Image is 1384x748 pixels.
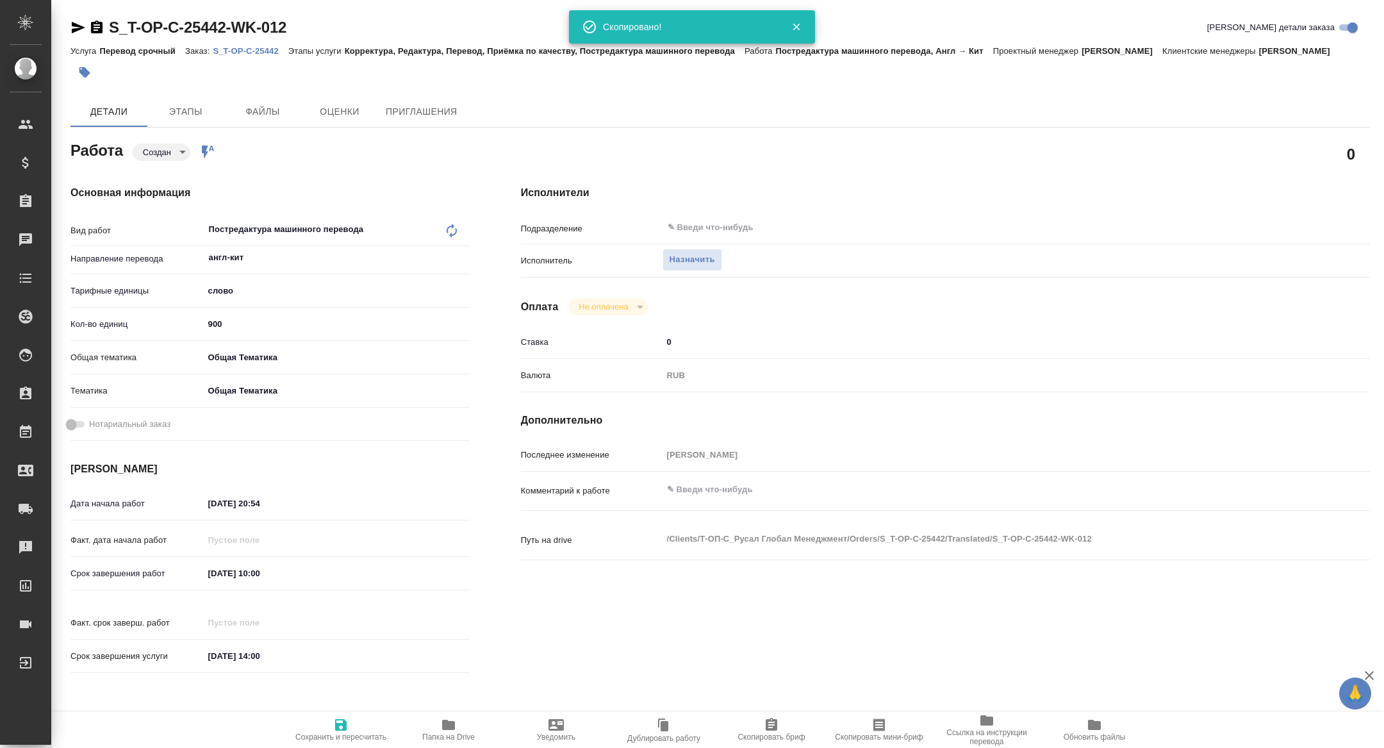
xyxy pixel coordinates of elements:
[70,185,470,201] h4: Основная информация
[422,733,475,742] span: Папка на Drive
[309,104,370,120] span: Оценки
[345,46,745,56] p: Корректура, Редактура, Перевод, Приёмка по качеству, Постредактура машинного перевода
[70,617,204,629] p: Факт. срок заверш. работ
[78,104,140,120] span: Детали
[666,220,1253,235] input: ✎ Введи что-нибудь
[1041,712,1148,748] button: Обновить файлы
[663,528,1299,550] textarea: /Clients/Т-ОП-С_Русал Глобал Менеджмент/Orders/S_T-OP-C-25442/Translated/S_T-OP-C-25442-WK-012
[204,380,470,402] div: Общая Тематика
[395,712,502,748] button: Папка на Drive
[568,298,647,315] div: Создан
[204,564,316,583] input: ✎ Введи что-нибудь
[835,733,923,742] span: Скопировать мини-бриф
[70,650,204,663] p: Срок завершения услуги
[521,299,559,315] h4: Оплата
[89,20,104,35] button: Скопировать ссылку
[204,347,470,369] div: Общая Тематика
[1344,680,1366,707] span: 🙏
[663,333,1299,351] input: ✎ Введи что-нибудь
[670,253,715,267] span: Назначить
[70,224,204,237] p: Вид работ
[185,46,213,56] p: Заказ:
[99,46,185,56] p: Перевод срочный
[1207,21,1335,34] span: [PERSON_NAME] детали заказа
[825,712,933,748] button: Скопировать мини-бриф
[204,613,316,632] input: Пустое поле
[521,336,663,349] p: Ставка
[204,531,316,549] input: Пустое поле
[1292,226,1295,229] button: Open
[70,385,204,397] p: Тематика
[521,369,663,382] p: Валюта
[70,46,99,56] p: Услуга
[213,46,288,56] p: S_T-OP-C-25442
[133,144,190,161] div: Создан
[70,318,204,331] p: Кол-во единиц
[70,461,470,477] h4: [PERSON_NAME]
[737,733,805,742] span: Скопировать бриф
[521,222,663,235] p: Подразделение
[521,254,663,267] p: Исполнитель
[521,485,663,497] p: Комментарий к работе
[502,712,610,748] button: Уведомить
[70,567,204,580] p: Срок завершения работ
[70,20,86,35] button: Скопировать ссылку для ЯМессенджера
[521,534,663,547] p: Путь на drive
[232,104,293,120] span: Файлы
[463,256,465,259] button: Open
[70,138,123,161] h2: Работа
[70,58,99,87] button: Добавить тэг
[933,712,1041,748] button: Ссылка на инструкции перевода
[70,534,204,547] p: Факт. дата начала работ
[603,21,772,33] div: Скопировано!
[213,45,288,56] a: S_T-OP-C-25442
[941,728,1033,746] span: Ссылка на инструкции перевода
[627,734,700,743] span: Дублировать работу
[663,249,722,271] button: Назначить
[1162,46,1259,56] p: Клиентские менеджеры
[287,712,395,748] button: Сохранить и пересчитать
[155,104,217,120] span: Этапы
[521,449,663,461] p: Последнее изменение
[204,315,470,333] input: ✎ Введи что-нибудь
[1259,46,1340,56] p: [PERSON_NAME]
[70,351,204,364] p: Общая тематика
[1339,677,1371,710] button: 🙏
[89,418,170,431] span: Нотариальный заказ
[663,445,1299,464] input: Пустое поле
[70,285,204,297] p: Тарифные единицы
[70,497,204,510] p: Дата начала работ
[718,712,825,748] button: Скопировать бриф
[295,733,386,742] span: Сохранить и пересчитать
[537,733,575,742] span: Уведомить
[776,46,993,56] p: Постредактура машинного перевода, Англ → Кит
[204,494,316,513] input: ✎ Введи что-нибудь
[139,147,175,158] button: Создан
[204,647,316,665] input: ✎ Введи что-нибудь
[575,301,632,312] button: Не оплачена
[745,46,776,56] p: Работа
[288,46,345,56] p: Этапы услуги
[109,19,286,36] a: S_T-OP-C-25442-WK-012
[204,280,470,302] div: слово
[521,413,1370,428] h4: Дополнительно
[386,104,457,120] span: Приглашения
[610,712,718,748] button: Дублировать работу
[993,46,1082,56] p: Проектный менеджер
[1347,143,1355,165] h2: 0
[1082,46,1162,56] p: [PERSON_NAME]
[70,253,204,265] p: Направление перевода
[1064,733,1126,742] span: Обновить файлы
[521,185,1370,201] h4: Исполнители
[783,21,809,33] button: Закрыть
[663,365,1299,386] div: RUB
